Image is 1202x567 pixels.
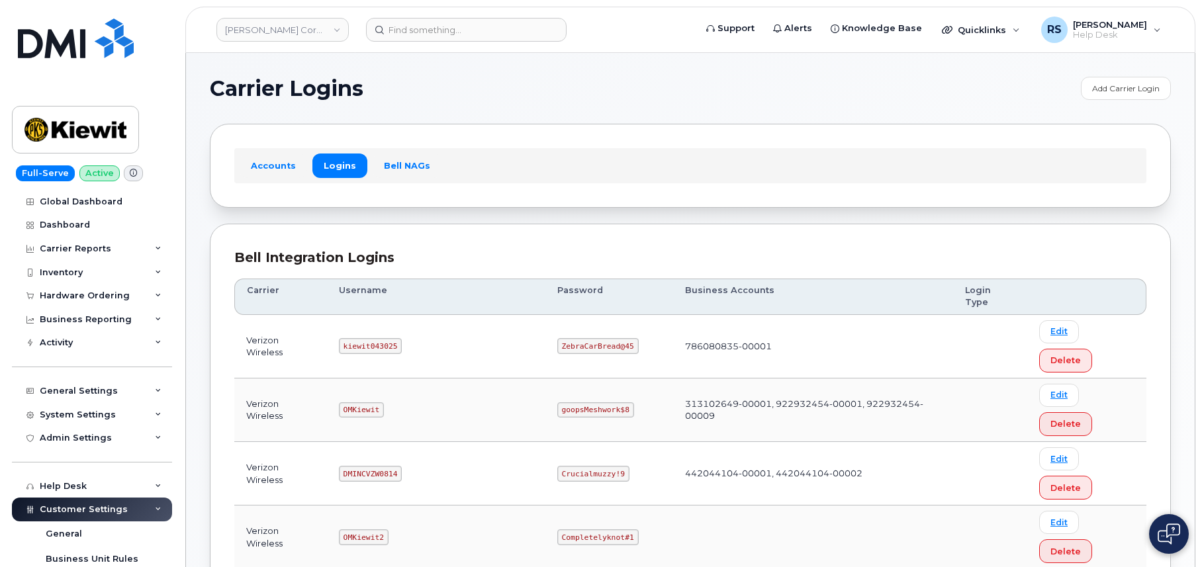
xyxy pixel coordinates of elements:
[234,279,327,315] th: Carrier
[1039,511,1079,534] a: Edit
[210,79,363,99] span: Carrier Logins
[673,442,954,505] td: 442044104-00001, 442044104-00002
[312,153,367,177] a: Logins
[1081,77,1171,100] a: Add Carrier Login
[673,315,954,378] td: 786080835-00001
[1158,523,1180,545] img: Open chat
[557,402,634,418] code: goopsMeshwork$8
[953,279,1027,315] th: Login Type
[339,402,384,418] code: OMKiewit
[234,315,327,378] td: Verizon Wireless
[339,529,389,545] code: OMKiewit2
[1039,412,1092,436] button: Delete
[234,248,1146,267] div: Bell Integration Logins
[1039,539,1092,563] button: Delete
[1050,354,1081,367] span: Delete
[673,279,954,315] th: Business Accounts
[557,529,639,545] code: Completelyknot#1
[1039,349,1092,372] button: Delete
[234,378,327,442] td: Verizon Wireless
[240,153,307,177] a: Accounts
[673,378,954,442] td: 313102649-00001, 922932454-00001, 922932454-00009
[327,279,545,315] th: Username
[1050,545,1081,558] span: Delete
[1039,320,1079,343] a: Edit
[339,466,402,482] code: DMINCVZW0814
[557,466,629,482] code: Crucialmuzzy!9
[557,338,639,354] code: ZebraCarBread@45
[1039,384,1079,407] a: Edit
[234,442,327,505] td: Verizon Wireless
[1050,417,1081,430] span: Delete
[1039,447,1079,470] a: Edit
[1050,482,1081,494] span: Delete
[1039,476,1092,500] button: Delete
[373,153,441,177] a: Bell NAGs
[545,279,673,315] th: Password
[339,338,402,354] code: kiewit043025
